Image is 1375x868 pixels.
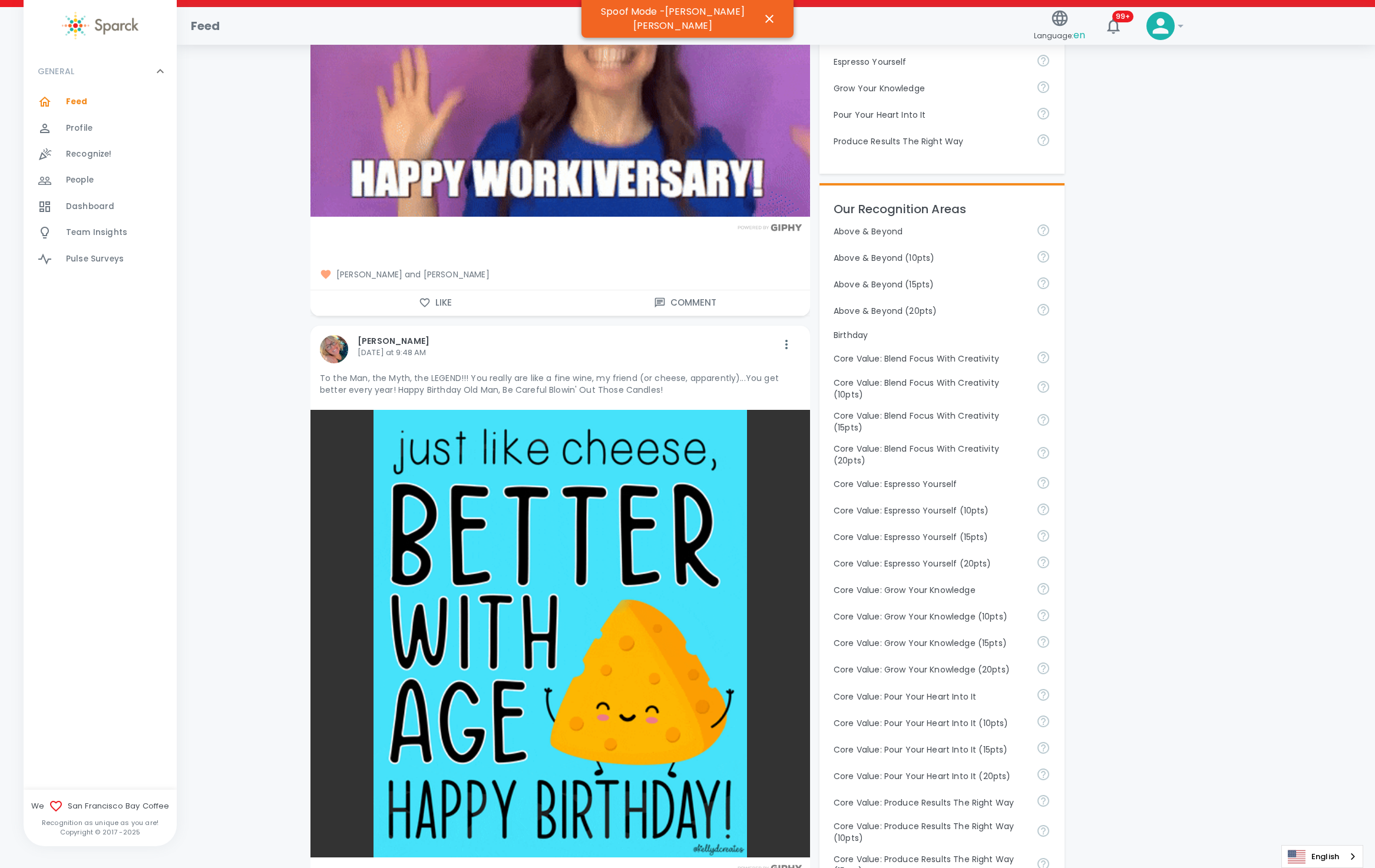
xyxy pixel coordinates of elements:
svg: Come to work to make a difference in your own way [1036,714,1050,728]
svg: Achieve goals today and innovate for tomorrow [1036,413,1050,427]
p: Core Value: Blend Focus With Creativity [834,353,1027,365]
span: en [1073,28,1085,42]
svg: Achieve goals today and innovate for tomorrow [1036,350,1050,365]
a: Pulse Surveys [24,246,177,272]
svg: Find success working together and doing the right thing [1036,133,1050,147]
img: Sparck logo [62,12,138,39]
span: We San Francisco Bay Coffee [24,799,177,813]
button: Comment [560,290,810,315]
a: Feed [24,89,177,115]
p: Core Value: Blend Focus With Creativity (15pts) [834,410,1027,433]
p: Grow Your Knowledge [834,82,1027,94]
a: People [24,167,177,193]
svg: Follow your curiosity and learn together [1036,635,1050,649]
span: People [66,174,94,186]
p: Our Recognition Areas [834,200,1050,218]
a: Team Insights [24,220,177,246]
p: Copyright © 2017 - 2025 [24,827,177,837]
svg: Share your voice and your ideas [1036,529,1050,543]
p: Core Value: Espresso Yourself (20pts) [834,558,1027,569]
span: Profile [66,122,92,134]
p: Above & Beyond [834,226,1027,237]
svg: Come to work to make a difference in your own way [1036,688,1050,702]
p: Birthday [834,329,1050,341]
svg: Share your voice and your ideas [1036,502,1050,516]
p: Core Value: Grow Your Knowledge (20pts) [834,664,1027,675]
p: Core Value: Produce Results The Right Way (10pts) [834,820,1027,844]
p: Recognition as unique as you are! [24,818,177,827]
p: Core Value: Pour Your Heart Into It (15pts) [834,744,1027,756]
svg: Come to work to make a difference in your own way [1036,741,1050,755]
svg: Share your voice and your ideas [1036,555,1050,569]
p: Above & Beyond (20pts) [834,305,1027,317]
span: Dashboard [66,201,114,213]
p: Core Value: Espresso Yourself [834,478,1027,490]
span: Recognize! [66,148,112,160]
svg: For going above and beyond! [1036,276,1050,290]
img: Powered by GIPHY [735,224,805,231]
svg: Find success working together and doing the right thing [1036,794,1050,808]
svg: Come to work to make a difference in your own way [1036,767,1050,781]
svg: For going above and beyond! [1036,303,1050,317]
p: Core Value: Grow Your Knowledge (10pts) [834,611,1027,622]
svg: Follow your curiosity and learn together [1036,661,1050,675]
p: Core Value: Produce Results The Right Way [834,797,1027,809]
span: Pulse Surveys [66,253,124,265]
p: Core Value: Grow Your Knowledge [834,584,1027,596]
div: GENERAL [24,89,177,277]
svg: Follow your curiosity and learn together [1036,608,1050,622]
span: Language: [1034,28,1085,44]
p: [PERSON_NAME] [358,335,777,347]
a: English [1282,846,1363,867]
svg: Achieve goals today and innovate for tomorrow [1036,446,1050,460]
button: Language:en [1029,5,1090,47]
svg: For going above and beyond! [1036,250,1050,264]
p: GENERAL [38,65,74,77]
svg: Share your voice and your ideas [1036,54,1050,68]
h1: Feed [191,16,220,35]
p: Espresso Yourself [834,56,1027,68]
p: Above & Beyond (10pts) [834,252,1027,264]
span: Feed [66,96,88,108]
svg: For going above and beyond! [1036,223,1050,237]
p: Core Value: Pour Your Heart Into It (10pts) [834,717,1027,729]
p: Above & Beyond (15pts) [834,279,1027,290]
p: Core Value: Blend Focus With Creativity (20pts) [834,443,1027,466]
button: Like [310,290,560,315]
p: Core Value: Blend Focus With Creativity (10pts) [834,377,1027,400]
svg: Share your voice and your ideas [1036,476,1050,490]
p: Core Value: Grow Your Knowledge (15pts) [834,637,1027,649]
button: 99+ [1099,12,1128,40]
a: Profile [24,115,177,141]
div: Language [1281,845,1363,868]
span: [PERSON_NAME] and [PERSON_NAME] [320,269,801,280]
svg: Achieve goals today and innovate for tomorrow [1036,380,1050,394]
svg: Follow your curiosity and learn together [1036,582,1050,596]
a: Recognize! [24,141,177,167]
svg: Follow your curiosity and learn together [1036,80,1050,94]
aside: Language selected: English [1281,845,1363,868]
p: Core Value: Espresso Yourself (15pts) [834,531,1027,543]
a: Sparck logo [24,12,177,39]
p: To the Man, the Myth, the LEGEND!!! You really are like a fine wine, my friend (or cheese, appare... [320,372,801,396]
p: Core Value: Pour Your Heart Into It (20pts) [834,770,1027,782]
svg: Come to work to make a difference in your own way [1036,107,1050,121]
div: GENERAL [24,54,177,89]
p: [DATE] at 9:48 AM [358,347,777,359]
span: 99+ [1112,11,1133,22]
span: Team Insights [66,227,127,238]
p: Pour Your Heart Into It [834,109,1027,121]
img: Picture of Emily Eaton [320,335,348,363]
p: Core Value: Espresso Yourself (10pts) [834,505,1027,516]
svg: Find success working together and doing the right thing [1036,824,1050,838]
p: Core Value: Pour Your Heart Into It [834,691,1027,703]
p: Produce Results The Right Way [834,135,1027,147]
a: Dashboard [24,194,177,220]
